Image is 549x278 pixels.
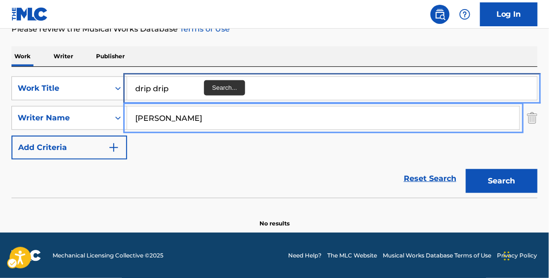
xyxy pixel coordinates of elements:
p: Work [11,46,33,66]
a: Reset Search [399,168,461,189]
input: Search... [127,77,537,100]
a: Musical Works Database Terms of Use [383,251,491,260]
form: Search Form [11,76,538,198]
iframe: Hubspot Iframe [501,232,549,278]
p: Publisher [93,46,128,66]
div: Drag [504,242,510,270]
img: Delete Criterion [527,106,538,130]
button: Search [466,169,538,193]
button: Add Criteria [11,136,127,160]
a: The MLC Website [327,251,377,260]
a: Log In [480,2,538,26]
img: 9d2ae6d4665cec9f34b9.svg [108,142,119,153]
p: Writer [51,46,76,66]
div: Work Title [18,83,104,94]
img: MLC Logo [11,7,48,21]
p: No results [259,208,290,228]
div: Writer Name [18,112,104,124]
a: Need Help? [288,251,322,260]
div: Chat Widget [501,232,549,278]
a: Terms of Use [178,24,230,33]
img: search [434,9,446,20]
p: Please review the Musical Works Database [11,23,538,35]
img: help [459,9,471,20]
a: Privacy Policy [497,251,538,260]
input: Search... [127,107,519,129]
img: logo [11,250,41,261]
span: Mechanical Licensing Collective © 2025 [53,251,163,260]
